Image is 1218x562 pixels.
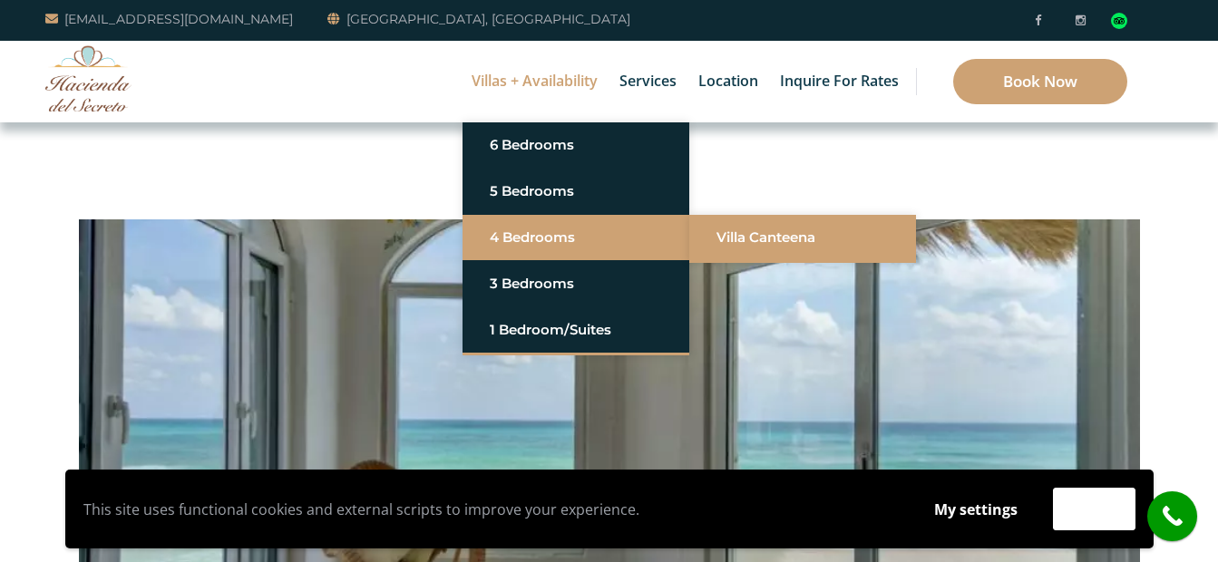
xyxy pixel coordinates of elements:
a: Book Now [953,59,1127,104]
i: call [1152,496,1193,537]
a: call [1147,491,1197,541]
a: Villas + Availability [463,41,607,122]
p: This site uses functional cookies and external scripts to improve your experience. [83,496,899,523]
a: 1 Bedroom/Suites [490,314,662,346]
img: Tripadvisor_logomark.svg [1111,13,1127,29]
button: My settings [917,489,1035,530]
a: 4 Bedrooms [490,221,662,254]
button: Accept [1053,488,1135,530]
a: [GEOGRAPHIC_DATA], [GEOGRAPHIC_DATA] [327,8,630,30]
img: Awesome Logo [45,45,132,111]
a: [EMAIL_ADDRESS][DOMAIN_NAME] [45,8,293,30]
a: Inquire for Rates [771,41,908,122]
a: 3 Bedrooms [490,267,662,300]
a: 5 Bedrooms [490,175,662,208]
div: Read traveler reviews on Tripadvisor [1111,13,1127,29]
a: Villa Canteena [716,221,889,254]
a: 6 Bedrooms [490,129,662,161]
a: Location [689,41,767,122]
a: Services [610,41,686,122]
